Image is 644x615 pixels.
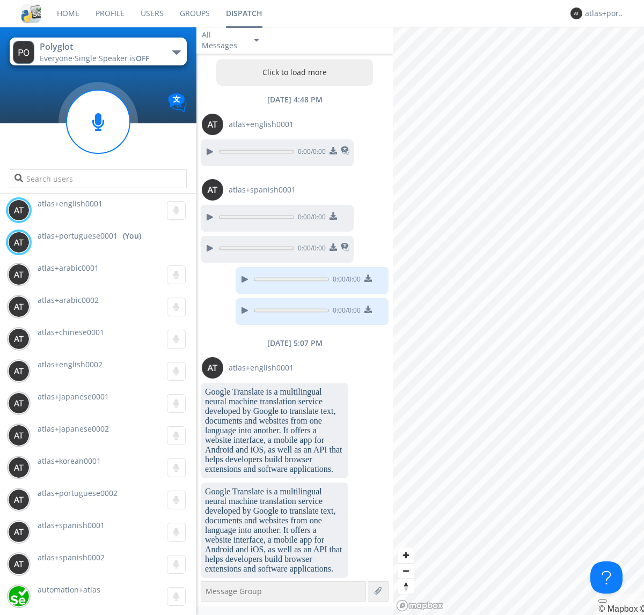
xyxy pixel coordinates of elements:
[202,29,245,51] div: All Messages
[329,275,361,286] span: 0:00 / 0:00
[8,586,30,607] img: d2d01cd9b4174d08988066c6d424eccd
[10,38,186,65] button: PolyglotEveryone·Single Speaker isOFF
[364,275,372,282] img: download media button
[8,232,30,253] img: 373638.png
[38,198,103,209] span: atlas+english0001
[40,53,160,64] div: Everyone ·
[38,424,109,434] span: atlas+japanese0002
[38,231,118,241] span: atlas+portuguese0001
[229,184,296,195] span: atlas+spanish0001
[330,243,337,251] img: download media button
[330,147,337,154] img: download media button
[21,4,41,23] img: cddb5a64eb264b2086981ab96f4c1ba7
[341,146,349,155] img: translated-message
[8,553,30,575] img: 373638.png
[8,360,30,382] img: 373638.png
[396,599,443,612] a: Mapbox logo
[38,456,101,466] span: atlas+korean0001
[229,119,294,130] span: atlas+english0001
[205,487,344,574] dc-p: Google Translate is a multilingual neural machine translation service developed by Google to tran...
[38,263,99,273] span: atlas+arabic0001
[40,41,160,53] div: Polyglot
[8,264,30,285] img: 373638.png
[205,387,344,474] dc-p: Google Translate is a multilingual neural machine translation service developed by Google to tran...
[168,93,187,112] img: Translation enabled
[196,94,393,105] div: [DATE] 4:48 PM
[294,147,326,159] span: 0:00 / 0:00
[38,584,100,595] span: automation+atlas
[216,59,374,86] button: Click to load more
[398,547,414,563] button: Zoom in
[570,8,582,19] img: 373638.png
[8,296,30,317] img: 373638.png
[38,295,99,305] span: atlas+arabic0002
[38,488,118,498] span: atlas+portuguese0002
[398,579,414,594] button: Reset bearing to north
[38,359,103,369] span: atlas+english0002
[8,457,30,478] img: 373638.png
[136,53,149,63] span: OFF
[38,327,104,337] span: atlas+chinese0001
[38,552,105,562] span: atlas+spanish0002
[598,604,638,613] a: Mapbox
[590,561,623,594] iframe: Toggle Customer Support
[75,53,149,63] span: Single Speaker is
[294,212,326,224] span: 0:00 / 0:00
[202,114,223,135] img: 373638.png
[8,328,30,350] img: 373638.png
[38,520,105,530] span: atlas+spanish0001
[341,145,349,159] span: This is a translated message
[8,521,30,543] img: 373638.png
[364,306,372,313] img: download media button
[341,241,349,255] span: This is a translated message
[254,39,259,42] img: caret-down-sm.svg
[202,357,223,379] img: 373638.png
[598,599,607,603] button: Toggle attribution
[341,243,349,251] img: translated-message
[196,338,393,349] div: [DATE] 5:07 PM
[294,243,326,255] span: 0:00 / 0:00
[398,564,414,579] span: Zoom out
[38,391,109,402] span: atlas+japanese0001
[10,169,186,188] input: Search users
[123,231,141,241] div: (You)
[585,8,625,19] div: atlas+portuguese0001
[398,563,414,579] button: Zoom out
[8,199,30,221] img: 373638.png
[202,179,223,201] img: 373638.png
[330,212,337,220] img: download media button
[8,489,30,510] img: 373638.png
[8,392,30,414] img: 373638.png
[8,425,30,446] img: 373638.png
[13,41,34,64] img: 373638.png
[229,362,294,373] span: atlas+english0001
[329,306,361,317] span: 0:00 / 0:00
